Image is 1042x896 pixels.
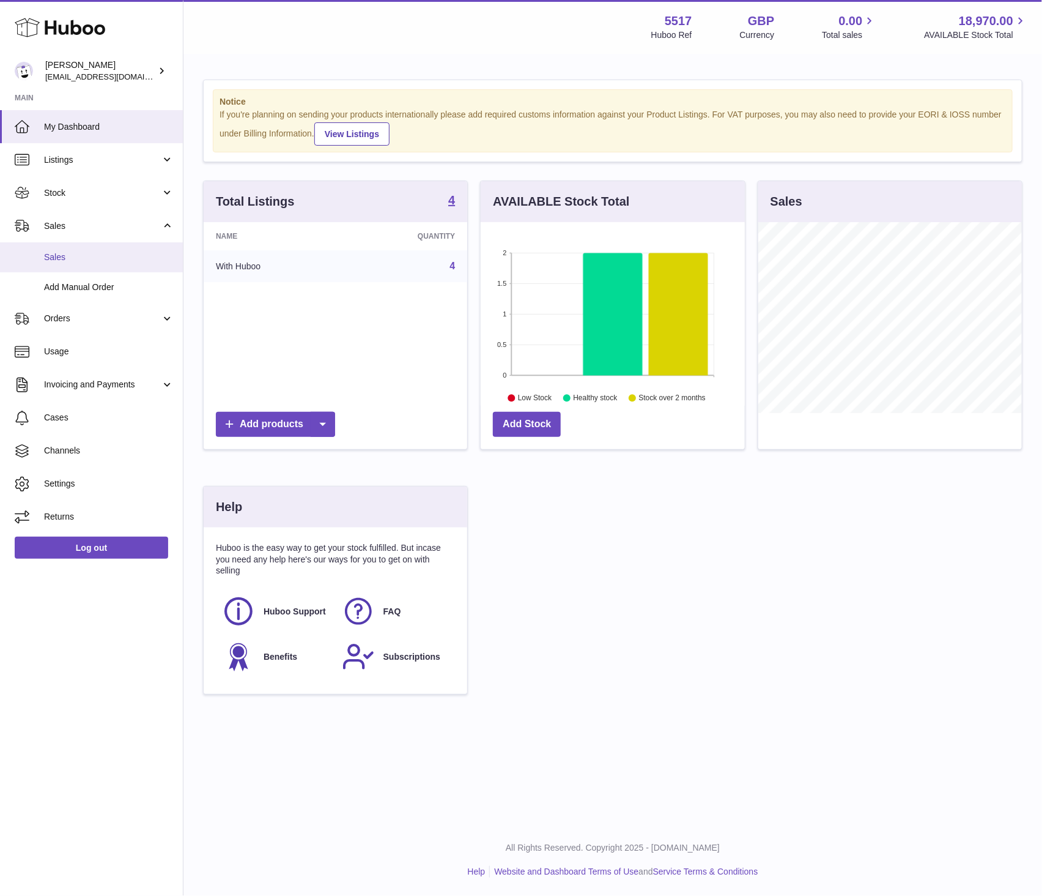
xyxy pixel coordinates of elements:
text: 0 [503,371,507,379]
span: Usage [44,346,174,357]
span: Returns [44,511,174,523]
a: Subscriptions [342,640,449,673]
a: Service Terms & Conditions [653,867,758,876]
td: With Huboo [204,250,343,282]
a: 0.00 Total sales [822,13,876,41]
a: 18,970.00 AVAILABLE Stock Total [924,13,1027,41]
text: 1.5 [498,280,507,287]
a: FAQ [342,595,449,628]
text: Stock over 2 months [639,394,706,402]
a: 4 [448,194,455,209]
text: Low Stock [518,394,552,402]
a: Add products [216,412,335,437]
a: Website and Dashboard Terms of Use [494,867,638,876]
span: Sales [44,252,174,263]
a: 4 [449,261,455,271]
th: Name [204,222,343,250]
span: Sales [44,220,161,232]
th: Quantity [343,222,468,250]
span: Channels [44,445,174,457]
span: Settings [44,478,174,490]
p: All Rights Reserved. Copyright 2025 - [DOMAIN_NAME] [193,842,1032,854]
span: Listings [44,154,161,166]
span: Benefits [264,651,297,663]
p: Huboo is the easy way to get your stock fulfilled. But incase you need any help here's our ways f... [216,542,455,577]
a: View Listings [314,122,390,146]
text: Healthy stock [574,394,618,402]
strong: GBP [748,13,774,29]
a: Benefits [222,640,330,673]
text: 0.5 [498,341,507,348]
span: Stock [44,187,161,199]
div: If you're planning on sending your products internationally please add required customs informati... [220,109,1006,146]
strong: 4 [448,194,455,206]
span: Add Manual Order [44,282,174,293]
text: 2 [503,249,507,256]
li: and [490,866,758,878]
span: Huboo Support [264,606,326,618]
h3: AVAILABLE Stock Total [493,193,629,210]
span: Total sales [822,29,876,41]
img: alessiavanzwolle@hotmail.com [15,62,33,80]
span: Subscriptions [383,651,440,663]
span: My Dashboard [44,121,174,133]
div: [PERSON_NAME] [45,59,155,83]
a: Log out [15,537,168,559]
div: Currency [740,29,775,41]
h3: Total Listings [216,193,295,210]
span: 18,970.00 [959,13,1013,29]
span: Invoicing and Payments [44,379,161,390]
strong: Notice [220,96,1006,108]
h3: Sales [770,193,802,210]
span: AVAILABLE Stock Total [924,29,1027,41]
text: 1 [503,310,507,318]
h3: Help [216,499,242,515]
span: [EMAIL_ADDRESS][DOMAIN_NAME] [45,72,180,81]
a: Add Stock [493,412,561,437]
span: FAQ [383,606,401,618]
span: Orders [44,313,161,324]
strong: 5517 [665,13,692,29]
span: 0.00 [839,13,863,29]
div: Huboo Ref [651,29,692,41]
span: Cases [44,412,174,424]
a: Huboo Support [222,595,330,628]
a: Help [468,867,486,876]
